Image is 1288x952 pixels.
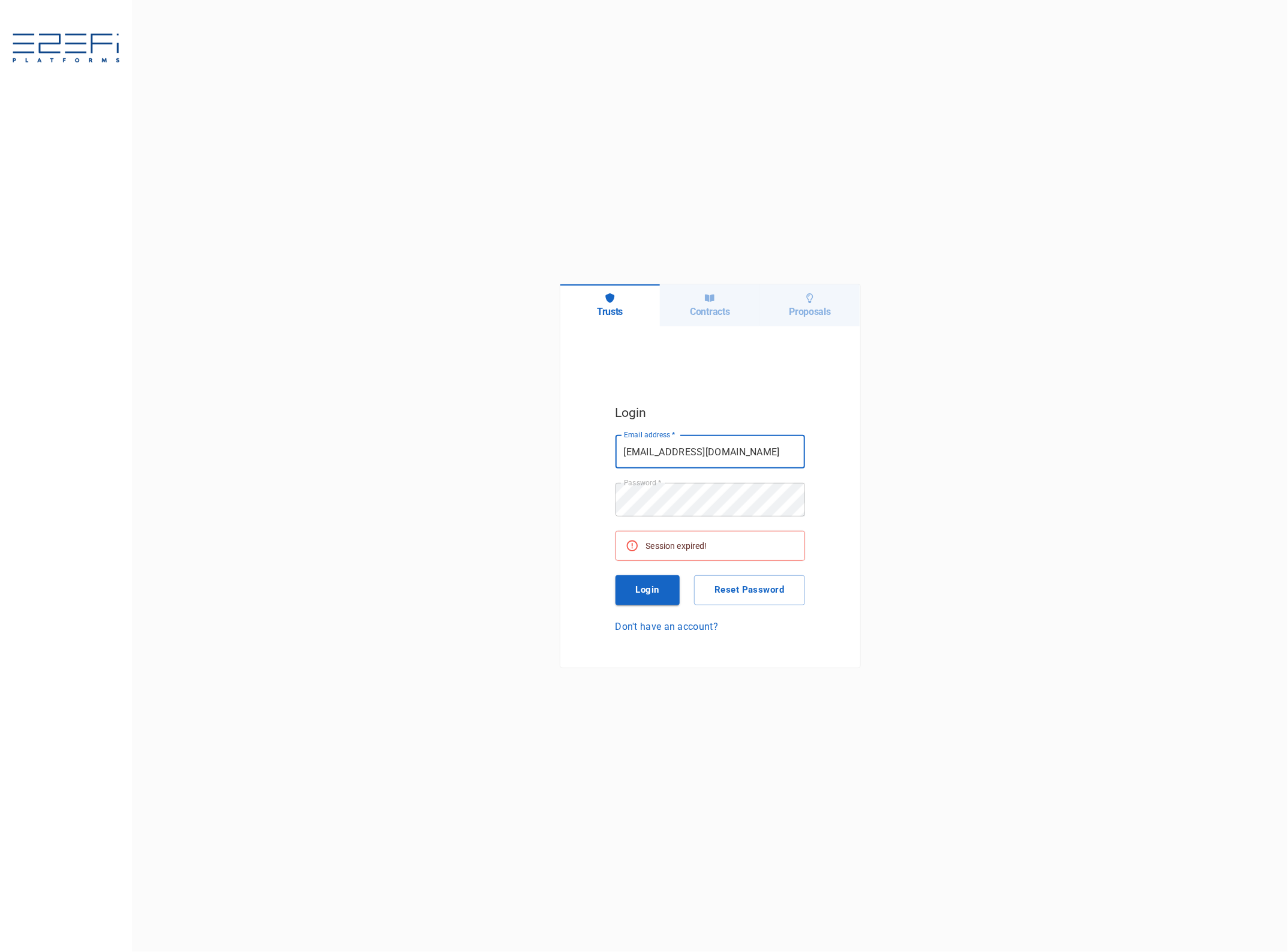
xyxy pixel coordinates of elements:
[597,306,623,317] h6: Trusts
[624,477,661,488] label: Password
[616,403,805,423] h5: Login
[624,430,675,440] label: Email address
[616,575,680,605] button: Login
[690,306,729,317] h6: Contracts
[12,34,120,65] img: E2EFiPLATFORMS-7f06cbf9.svg
[694,575,804,605] button: Reset Password
[616,620,805,633] a: Don't have an account?
[646,535,707,557] div: Session expired!
[789,306,831,317] h6: Proposals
